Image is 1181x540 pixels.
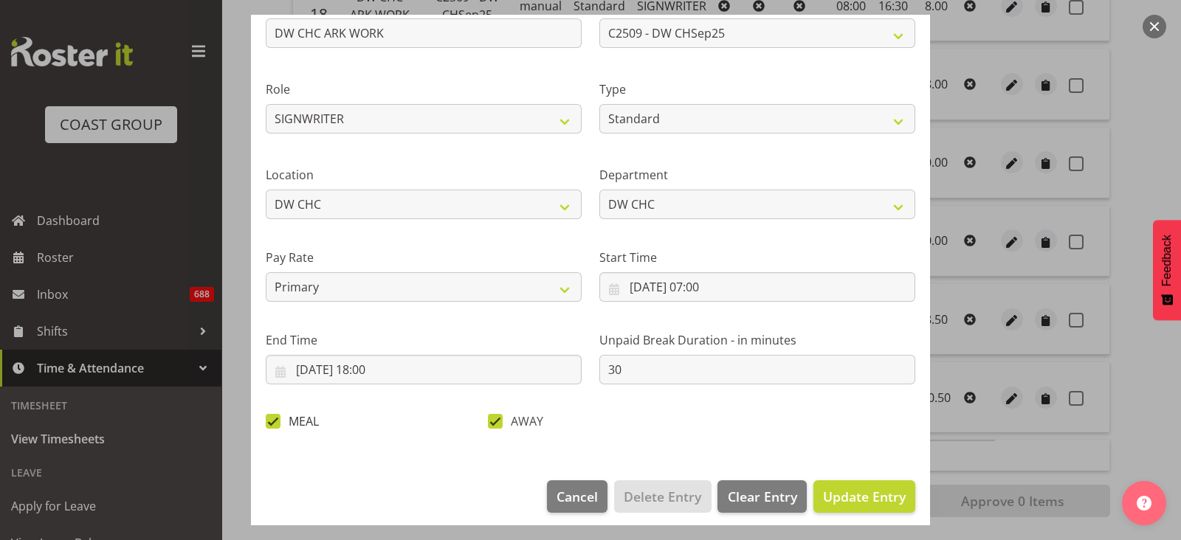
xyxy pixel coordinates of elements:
label: Department [599,166,915,184]
span: Update Entry [823,488,906,505]
button: Feedback - Show survey [1153,220,1181,320]
span: AWAY [503,414,543,429]
button: Update Entry [813,480,915,513]
span: Feedback [1160,235,1174,286]
label: Location [266,166,582,184]
input: Unpaid Break Duration [599,355,915,384]
button: Clear Entry [717,480,806,513]
span: MEAL [280,414,319,429]
span: Cancel [557,487,598,506]
button: Delete Entry [614,480,711,513]
label: Unpaid Break Duration - in minutes [599,331,915,349]
input: Click to select... [599,272,915,302]
input: Click to select... [266,355,582,384]
img: help-xxl-2.png [1137,496,1151,510]
label: Pay Rate [266,249,582,266]
label: Role [266,80,582,98]
input: Shift Name [266,18,582,48]
label: Start Time [599,249,915,266]
button: Cancel [547,480,607,513]
span: Delete Entry [624,487,701,506]
label: Type [599,80,915,98]
span: Clear Entry [728,487,797,506]
label: End Time [266,331,582,349]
